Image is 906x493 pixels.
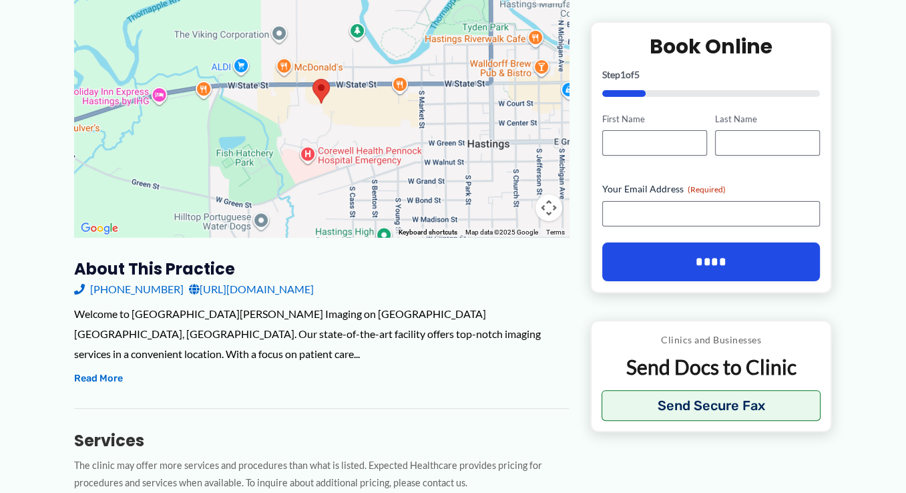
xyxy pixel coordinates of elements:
[74,259,569,279] h3: About this practice
[77,220,122,237] img: Google
[74,304,569,363] div: Welcome to [GEOGRAPHIC_DATA][PERSON_NAME] Imaging on [GEOGRAPHIC_DATA] [GEOGRAPHIC_DATA], [GEOGRA...
[77,220,122,237] a: Open this area in Google Maps (opens a new window)
[399,228,457,237] button: Keyboard shortcuts
[634,69,640,80] span: 5
[74,457,569,493] p: The clinic may offer more services and procedures than what is listed. Expected Healthcare provid...
[74,430,569,451] h3: Services
[688,185,726,195] span: (Required)
[602,391,821,422] button: Send Secure Fax
[602,70,821,79] p: Step of
[74,371,123,387] button: Read More
[602,113,707,126] label: First Name
[620,69,626,80] span: 1
[189,279,314,299] a: [URL][DOMAIN_NAME]
[535,194,562,221] button: Map camera controls
[602,355,821,381] p: Send Docs to Clinic
[546,228,565,236] a: Terms (opens in new tab)
[465,228,538,236] span: Map data ©2025 Google
[74,279,184,299] a: [PHONE_NUMBER]
[602,183,821,196] label: Your Email Address
[715,113,820,126] label: Last Name
[602,332,821,349] p: Clinics and Businesses
[602,33,821,59] h2: Book Online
